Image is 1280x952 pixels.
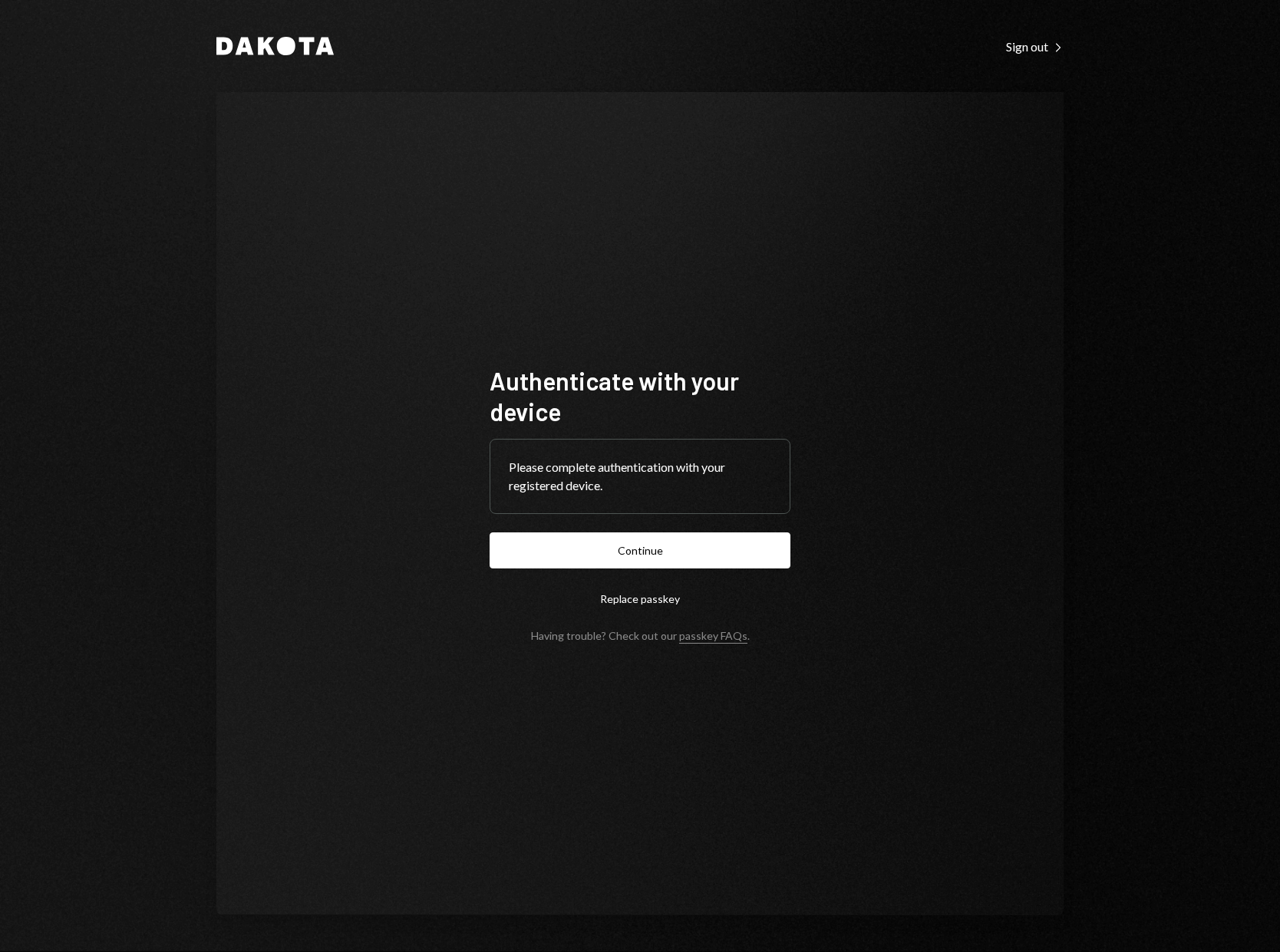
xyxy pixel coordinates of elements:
[509,458,771,495] div: Please complete authentication with your registered device.
[1006,38,1064,54] a: Sign out
[490,365,790,427] h1: Authenticate with your device
[679,629,747,644] a: passkey FAQs
[1006,39,1064,54] div: Sign out
[531,629,750,642] div: Having trouble? Check out our .
[490,532,790,568] button: Continue
[490,581,790,617] button: Replace passkey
